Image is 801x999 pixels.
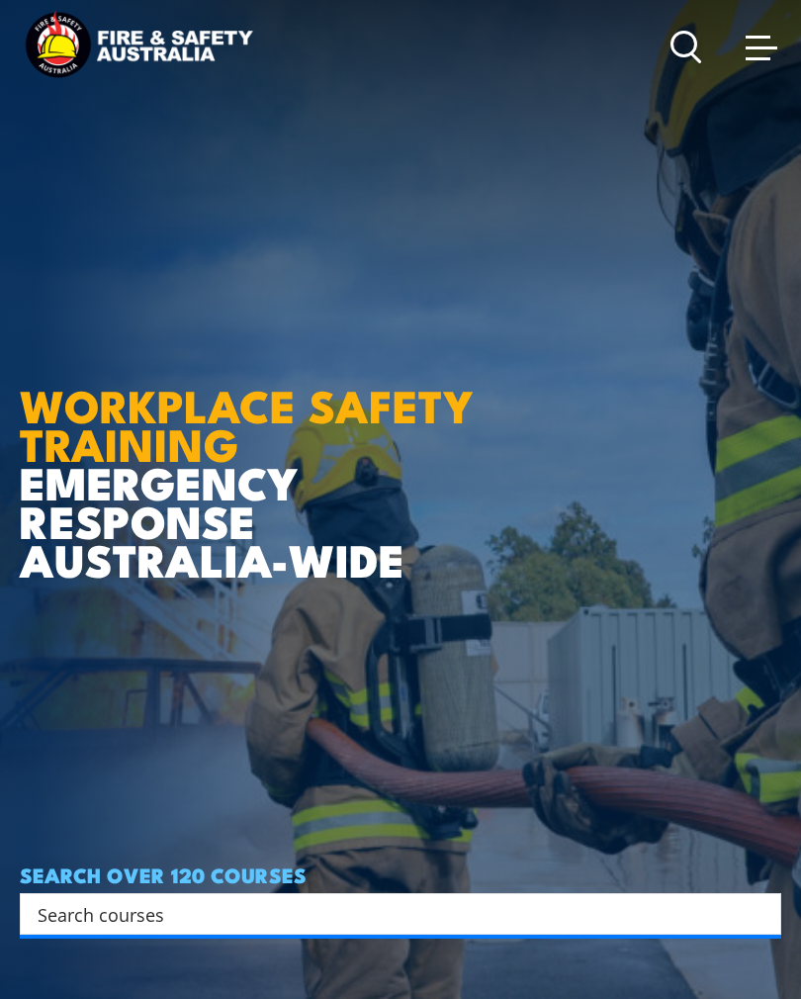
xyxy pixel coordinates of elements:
[20,370,474,477] strong: WORKPLACE SAFETY TRAINING
[747,900,774,928] button: Search magnifier button
[42,900,742,928] form: Search form
[20,863,781,885] h4: SEARCH OVER 120 COURSES
[38,899,738,929] input: Search input
[20,286,503,579] h1: EMERGENCY RESPONSE AUSTRALIA-WIDE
